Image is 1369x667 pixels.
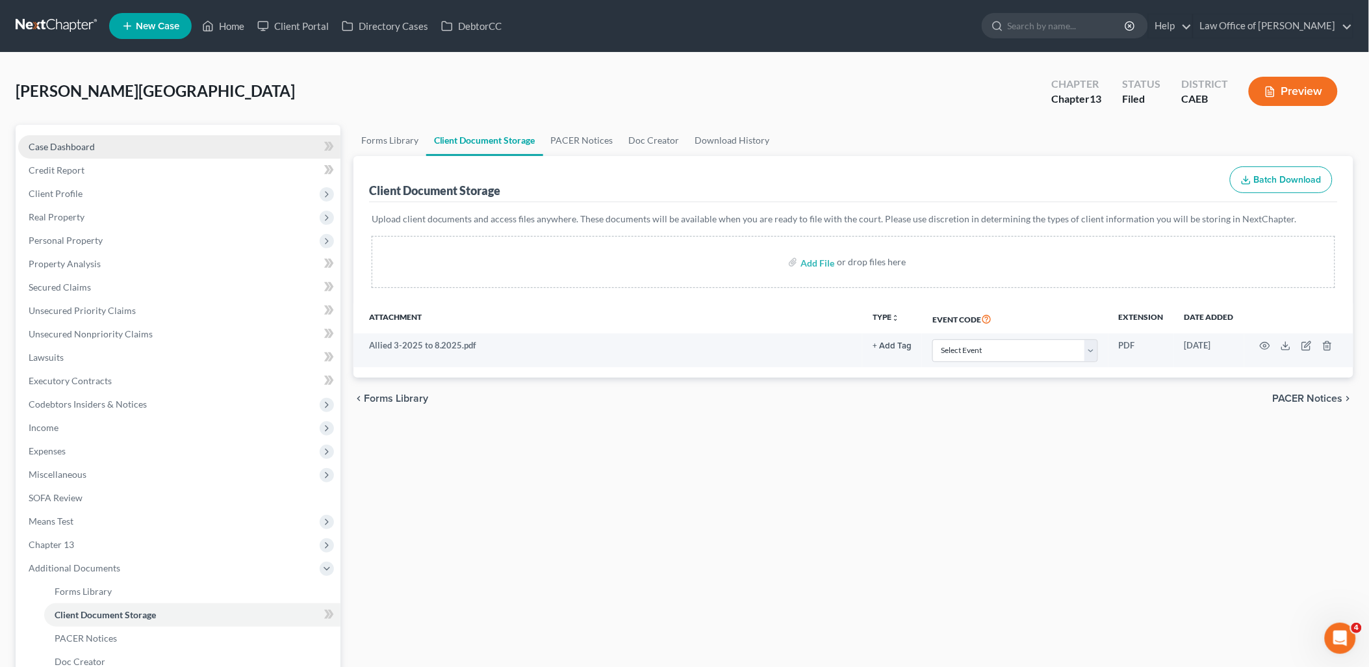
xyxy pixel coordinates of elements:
[29,352,64,363] span: Lawsuits
[29,562,120,573] span: Additional Documents
[687,125,778,156] a: Download History
[1149,14,1192,38] a: Help
[1273,393,1343,404] span: PACER Notices
[1325,623,1356,654] iframe: Intercom live chat
[18,486,340,510] a: SOFA Review
[1108,304,1174,333] th: Extension
[18,135,340,159] a: Case Dashboard
[16,81,295,100] span: [PERSON_NAME][GEOGRAPHIC_DATA]
[29,422,58,433] span: Income
[44,627,340,650] a: PACER Notices
[922,304,1108,333] th: Event Code
[29,445,66,456] span: Expenses
[29,492,83,503] span: SOFA Review
[44,580,340,603] a: Forms Library
[372,213,1335,226] p: Upload client documents and access files anywhere. These documents will be available when you are...
[1273,393,1353,404] button: PACER Notices chevron_right
[364,393,428,404] span: Forms Library
[136,21,179,31] span: New Case
[353,304,862,333] th: Attachment
[353,125,426,156] a: Forms Library
[55,633,117,644] span: PACER Notices
[1194,14,1353,38] a: Law Office of [PERSON_NAME]
[1181,77,1228,92] div: District
[1122,92,1160,107] div: Filed
[1351,623,1362,633] span: 4
[29,141,95,152] span: Case Dashboard
[873,339,912,352] a: + Add Tag
[29,469,86,480] span: Miscellaneous
[435,14,508,38] a: DebtorCC
[1174,333,1244,367] td: [DATE]
[837,255,906,268] div: or drop files here
[29,516,73,527] span: Means Test
[18,369,340,393] a: Executory Contracts
[29,328,153,339] span: Unsecured Nonpriority Claims
[335,14,435,38] a: Directory Cases
[18,159,340,182] a: Credit Report
[621,125,687,156] a: Doc Creator
[18,276,340,299] a: Secured Claims
[353,333,862,367] td: Allied 3-2025 to 8.2025.pdf
[1008,14,1127,38] input: Search by name...
[1108,333,1174,367] td: PDF
[29,258,101,269] span: Property Analysis
[1174,304,1244,333] th: Date added
[873,313,899,322] button: TYPEunfold_more
[44,603,340,627] a: Client Document Storage
[1090,92,1101,105] span: 13
[1051,92,1101,107] div: Chapter
[29,281,91,293] span: Secured Claims
[29,539,74,550] span: Chapter 13
[18,322,340,346] a: Unsecured Nonpriority Claims
[1122,77,1160,92] div: Status
[55,609,156,620] span: Client Document Storage
[29,399,147,410] span: Codebtors Insiders & Notices
[18,346,340,369] a: Lawsuits
[18,299,340,322] a: Unsecured Priority Claims
[1230,166,1333,194] button: Batch Download
[353,393,428,404] button: chevron_left Forms Library
[543,125,621,156] a: PACER Notices
[29,188,83,199] span: Client Profile
[1181,92,1228,107] div: CAEB
[873,342,912,350] button: + Add Tag
[29,235,103,246] span: Personal Property
[1249,77,1338,106] button: Preview
[369,183,501,198] div: Client Document Storage
[196,14,251,38] a: Home
[29,211,84,222] span: Real Property
[251,14,335,38] a: Client Portal
[18,252,340,276] a: Property Analysis
[29,375,112,386] span: Executory Contracts
[1254,174,1322,185] span: Batch Download
[426,125,543,156] a: Client Document Storage
[55,656,105,667] span: Doc Creator
[1051,77,1101,92] div: Chapter
[29,164,84,176] span: Credit Report
[353,393,364,404] i: chevron_left
[55,586,112,597] span: Forms Library
[891,314,899,322] i: unfold_more
[1343,393,1353,404] i: chevron_right
[29,305,136,316] span: Unsecured Priority Claims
